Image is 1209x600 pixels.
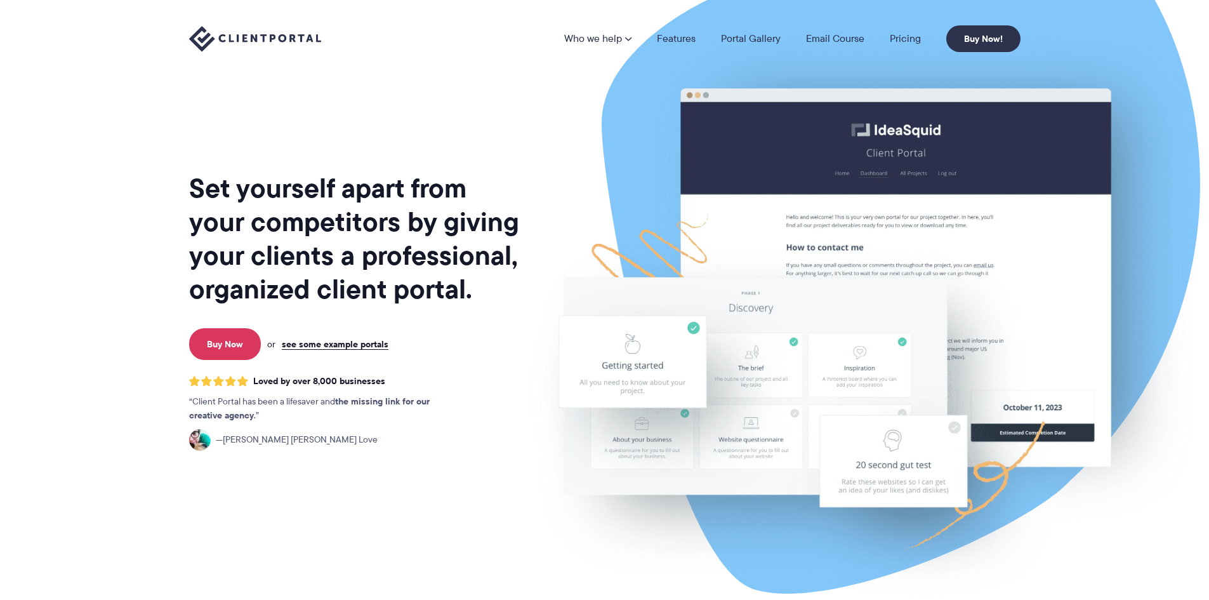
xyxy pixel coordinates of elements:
[890,34,921,44] a: Pricing
[946,25,1021,52] a: Buy Now!
[282,338,388,350] a: see some example portals
[189,171,522,306] h1: Set yourself apart from your competitors by giving your clients a professional, organized client ...
[189,395,456,423] p: Client Portal has been a lifesaver and .
[267,338,275,350] span: or
[253,376,385,387] span: Loved by over 8,000 businesses
[806,34,864,44] a: Email Course
[657,34,696,44] a: Features
[721,34,781,44] a: Portal Gallery
[189,394,430,422] strong: the missing link for our creative agency
[189,328,261,360] a: Buy Now
[216,433,378,447] span: [PERSON_NAME] [PERSON_NAME] Love
[564,34,631,44] a: Who we help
